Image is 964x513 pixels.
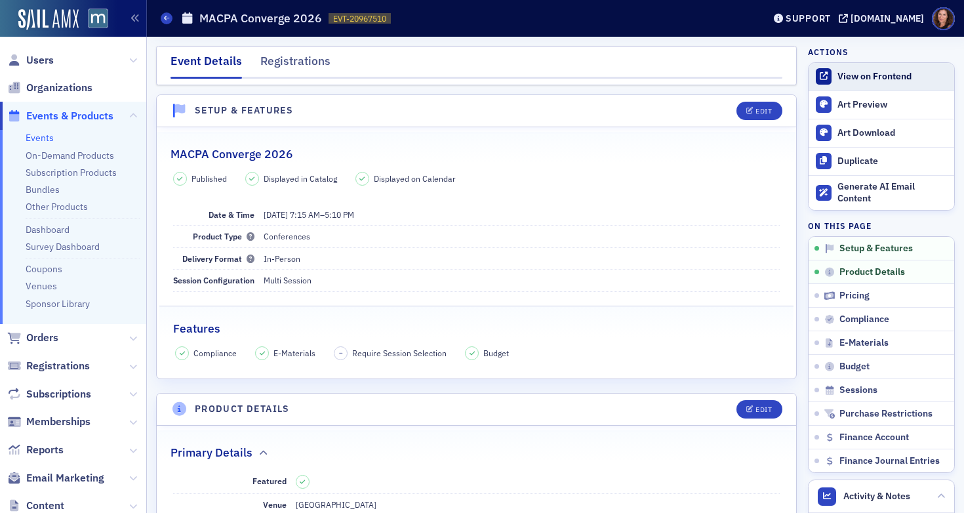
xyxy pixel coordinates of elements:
span: E-Materials [273,347,315,359]
a: Subscription Products [26,167,117,178]
a: Sponsor Library [26,298,90,310]
a: View on Frontend [809,63,954,91]
button: Edit [736,102,782,120]
div: Generate AI Email Content [837,181,948,204]
a: Events [26,132,54,144]
span: Orders [26,331,58,345]
a: Coupons [26,263,62,275]
h4: On this page [808,220,955,232]
a: Users [7,53,54,68]
span: Profile [932,7,955,30]
span: Compliance [193,347,237,359]
span: Date & Time [209,209,254,220]
span: Content [26,499,64,513]
a: Memberships [7,415,90,429]
span: Subscriptions [26,387,91,401]
a: Survey Dashboard [26,241,100,253]
span: Events & Products [26,109,113,123]
a: Registrations [7,359,90,373]
span: Finance Journal Entries [839,455,940,467]
span: Sessions [839,384,877,396]
a: Art Preview [809,91,954,119]
h2: Features [173,320,220,337]
span: In-Person [264,253,300,264]
span: Product Details [839,266,905,278]
h4: Actions [808,46,849,58]
span: Session Configuration [173,275,254,285]
span: Conferences [264,231,310,241]
div: Event Details [171,52,242,79]
div: Edit [755,406,772,413]
span: Email Marketing [26,471,104,485]
span: – [264,209,354,220]
a: Other Products [26,201,88,213]
span: Venue [263,499,287,510]
span: Published [191,173,227,184]
button: Duplicate [809,147,954,175]
span: Budget [483,347,509,359]
span: Compliance [839,314,889,325]
span: Budget [839,361,870,373]
div: Duplicate [837,155,948,167]
span: Delivery Format [182,253,254,264]
span: Require Session Selection [352,347,447,359]
span: Displayed on Calendar [374,173,456,184]
span: Multi Session [264,275,311,285]
span: Product Type [193,231,254,241]
h2: Primary Details [171,444,252,461]
div: Art Download [837,127,948,139]
a: Email Marketing [7,471,104,485]
div: [DOMAIN_NAME] [851,12,924,24]
a: Orders [7,331,58,345]
a: View Homepage [79,9,108,31]
a: Bundles [26,184,60,195]
a: Dashboard [26,224,70,236]
div: Support [786,12,831,24]
span: – [339,348,343,358]
h2: MACPA Converge 2026 [171,146,293,163]
div: Edit [755,108,772,115]
h1: MACPA Converge 2026 [199,10,322,26]
div: Art Preview [837,99,948,111]
div: View on Frontend [837,71,948,83]
a: On-Demand Products [26,150,114,161]
span: Purchase Restrictions [839,408,933,420]
span: Registrations [26,359,90,373]
time: 7:15 AM [290,209,320,220]
span: Reports [26,443,64,457]
div: Registrations [260,52,331,77]
span: Users [26,53,54,68]
h4: Product Details [195,402,290,416]
a: Venues [26,280,57,292]
span: Organizations [26,81,92,95]
span: E-Materials [839,337,889,349]
span: [DATE] [264,209,288,220]
span: EVT-20967510 [333,13,386,24]
span: Memberships [26,415,90,429]
img: SailAMX [88,9,108,29]
span: Activity & Notes [843,489,910,503]
span: Displayed in Catalog [264,173,337,184]
span: Finance Account [839,432,909,443]
button: Edit [736,400,782,419]
span: Featured [252,476,287,486]
button: Generate AI Email Content [809,175,954,211]
a: Events & Products [7,109,113,123]
a: Reports [7,443,64,457]
h4: Setup & Features [195,104,293,117]
a: Content [7,499,64,513]
a: Art Download [809,119,954,147]
time: 5:10 PM [325,209,354,220]
img: SailAMX [18,9,79,30]
a: Subscriptions [7,387,91,401]
button: [DOMAIN_NAME] [839,14,929,23]
span: Pricing [839,290,870,302]
span: Setup & Features [839,243,913,255]
a: Organizations [7,81,92,95]
span: [GEOGRAPHIC_DATA] [296,499,376,510]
